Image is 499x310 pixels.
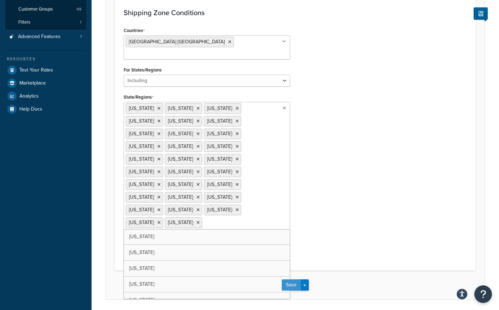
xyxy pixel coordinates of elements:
[19,80,46,86] span: Marketplace
[19,106,42,112] span: Help Docs
[129,155,154,163] span: [US_STATE]
[474,7,488,20] button: Show Help Docs
[5,16,86,29] li: Filters
[5,56,86,62] div: Resources
[207,168,232,175] span: [US_STATE]
[5,103,86,116] a: Help Docs
[18,6,53,12] span: Customer Groups
[129,193,154,201] span: [US_STATE]
[124,94,154,100] label: State/Regions
[207,155,232,163] span: [US_STATE]
[124,277,290,292] a: [US_STATE]
[207,117,232,125] span: [US_STATE]
[18,19,30,25] span: Filters
[124,245,290,260] a: [US_STATE]
[124,292,290,308] a: [US_STATE]
[124,229,290,244] a: [US_STATE]
[129,233,154,240] span: [US_STATE]
[207,181,232,188] span: [US_STATE]
[129,181,154,188] span: [US_STATE]
[207,130,232,137] span: [US_STATE]
[5,30,86,43] li: Advanced Features
[129,219,154,226] span: [US_STATE]
[207,143,232,150] span: [US_STATE]
[124,261,290,276] a: [US_STATE]
[124,67,162,73] label: For States/Regions
[5,16,86,29] a: Filters1
[168,193,193,201] span: [US_STATE]
[129,168,154,175] span: [US_STATE]
[207,206,232,213] span: [US_STATE]
[5,3,86,16] a: Customer Groups49
[129,265,154,272] span: [US_STATE]
[80,34,82,40] span: 1
[129,249,154,256] span: [US_STATE]
[80,19,81,25] span: 1
[129,130,154,137] span: [US_STATE]
[207,193,232,201] span: [US_STATE]
[168,143,193,150] span: [US_STATE]
[129,280,154,288] span: [US_STATE]
[18,34,61,40] span: Advanced Features
[168,155,193,163] span: [US_STATE]
[168,105,193,112] span: [US_STATE]
[129,206,154,213] span: [US_STATE]
[129,117,154,125] span: [US_STATE]
[5,90,86,103] a: Analytics
[129,38,225,45] span: [GEOGRAPHIC_DATA] [GEOGRAPHIC_DATA]
[124,28,145,33] label: Countries
[5,3,86,16] li: Customer Groups
[76,6,81,12] span: 49
[5,30,86,43] a: Advanced Features1
[129,296,154,304] span: [US_STATE]
[168,117,193,125] span: [US_STATE]
[207,105,232,112] span: [US_STATE]
[129,105,154,112] span: [US_STATE]
[168,219,193,226] span: [US_STATE]
[168,181,193,188] span: [US_STATE]
[129,143,154,150] span: [US_STATE]
[168,168,193,175] span: [US_STATE]
[5,77,86,89] a: Marketplace
[19,67,53,73] span: Test Your Rates
[124,9,467,17] h3: Shipping Zone Conditions
[168,130,193,137] span: [US_STATE]
[474,285,492,303] button: Open Resource Center
[168,206,193,213] span: [US_STATE]
[5,64,86,76] a: Test Your Rates
[282,279,301,291] button: Save
[19,93,39,99] span: Analytics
